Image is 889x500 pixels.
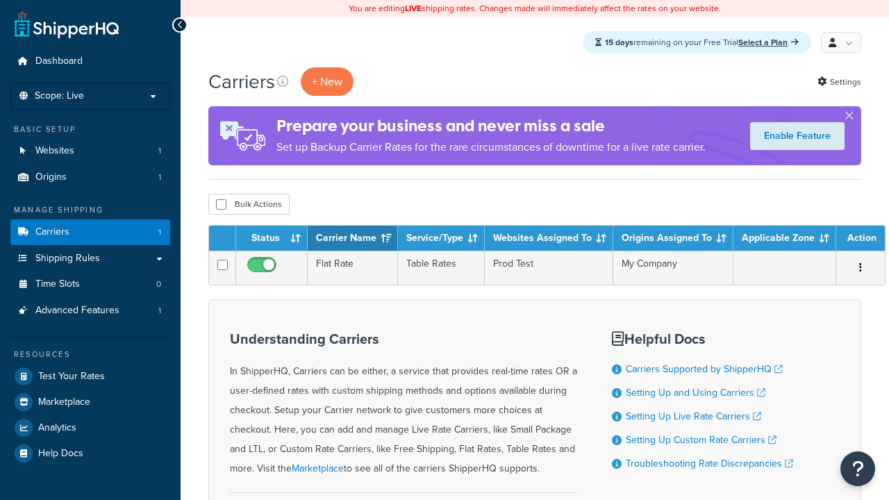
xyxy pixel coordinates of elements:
[613,251,733,285] td: My Company
[733,226,836,251] th: Applicable Zone: activate to sort column ascending
[35,90,84,102] span: Scope: Live
[158,172,161,183] span: 1
[208,106,276,165] img: ad-rules-rateshop-fe6ec290ccb7230408bd80ed9643f0289d75e0ffd9eb532fc0e269fcd187b520.png
[35,305,119,317] span: Advanced Features
[10,165,170,190] a: Origins 1
[308,251,398,285] td: Flat Rate
[15,10,119,38] a: ShipperHQ Home
[301,67,354,96] button: + New
[583,31,811,53] div: remaining on your Free Trial
[10,390,170,415] a: Marketplace
[276,137,706,157] p: Set up Backup Carrier Rates for the rare circumstances of downtime for a live rate carrier.
[817,72,861,92] a: Settings
[612,331,793,347] h3: Helpful Docs
[292,461,344,476] a: Marketplace
[38,422,76,434] span: Analytics
[836,226,885,251] th: Action
[10,165,170,190] li: Origins
[10,415,170,440] a: Analytics
[605,36,633,49] strong: 15 days
[208,68,275,95] h1: Carriers
[10,298,170,324] li: Advanced Features
[10,219,170,245] li: Carriers
[158,145,161,157] span: 1
[626,385,765,400] a: Setting Up and Using Carriers
[230,331,577,347] h3: Understanding Carriers
[236,226,308,251] th: Status: activate to sort column ascending
[626,456,793,471] a: Troubleshooting Rate Discrepancies
[10,272,170,297] a: Time Slots 0
[485,251,613,285] td: Prod Test
[398,251,485,285] td: Table Rates
[10,246,170,272] a: Shipping Rules
[10,138,170,164] a: Websites 1
[10,298,170,324] a: Advanced Features 1
[840,451,875,486] button: Open Resource Center
[10,364,170,389] a: Test Your Rates
[626,433,776,447] a: Setting Up Custom Rate Carriers
[35,226,69,238] span: Carriers
[10,138,170,164] li: Websites
[158,226,161,238] span: 1
[35,56,83,67] span: Dashboard
[35,172,67,183] span: Origins
[35,253,100,265] span: Shipping Rules
[208,194,290,215] button: Bulk Actions
[626,362,783,376] a: Carriers Supported by ShipperHQ
[10,219,170,245] a: Carriers 1
[405,2,422,15] b: LIVE
[485,226,613,251] th: Websites Assigned To: activate to sort column ascending
[158,305,161,317] span: 1
[308,226,398,251] th: Carrier Name: activate to sort column ascending
[10,124,170,135] div: Basic Setup
[626,409,761,424] a: Setting Up Live Rate Carriers
[10,49,170,74] a: Dashboard
[38,371,105,383] span: Test Your Rates
[738,36,799,49] a: Select a Plan
[38,397,90,408] span: Marketplace
[750,122,845,150] a: Enable Feature
[10,441,170,466] a: Help Docs
[35,278,80,290] span: Time Slots
[230,331,577,478] div: In ShipperHQ, Carriers can be either, a service that provides real-time rates OR a user-defined r...
[35,145,74,157] span: Websites
[398,226,485,251] th: Service/Type: activate to sort column ascending
[613,226,733,251] th: Origins Assigned To: activate to sort column ascending
[10,349,170,360] div: Resources
[38,448,83,460] span: Help Docs
[156,278,161,290] span: 0
[276,115,706,137] h4: Prepare your business and never miss a sale
[10,204,170,216] div: Manage Shipping
[10,272,170,297] li: Time Slots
